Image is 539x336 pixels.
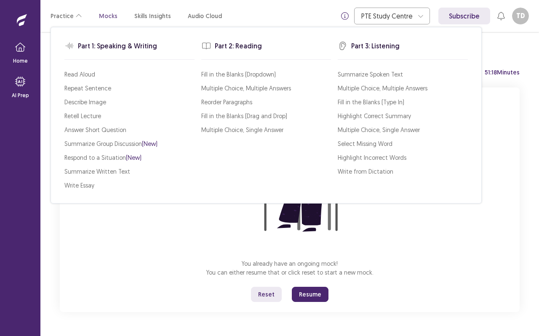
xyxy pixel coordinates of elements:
[13,57,28,65] p: Home
[64,153,141,162] a: Respond to a Situation(New)
[188,12,222,21] a: Audio Cloud
[64,70,95,79] a: Read Aloud
[201,98,252,106] a: Reorder Paragraphs
[338,125,420,134] a: Multiple Choice, Single Answer
[201,70,276,79] a: Fill in the Blanks (Dropdown)
[64,111,101,120] a: Retell Lecture
[338,111,411,120] a: Highlight Correct Summary
[64,139,157,148] a: Summarize Group Discussion(New)
[99,12,117,21] a: Mocks
[351,41,400,51] p: Part 3: Listening
[64,84,111,93] a: Repeat Sentence
[64,125,126,134] a: Answer Short Question
[134,12,171,21] a: Skills Insights
[201,111,287,120] a: Fill in the Blanks (Drag and Drop)
[337,8,352,24] button: info
[64,181,94,190] a: Write Essay
[338,84,427,93] a: Multiple Choice, Multiple Answers
[438,8,490,24] a: Subscribe
[64,153,141,162] p: Respond to a Situation
[78,41,157,51] p: Part 1: Speaking & Writing
[142,140,157,147] span: (New)
[64,167,130,176] a: Summarize Written Text
[338,139,392,148] a: Select Missing Word
[201,84,291,93] a: Multiple Choice, Multiple Answers
[338,153,406,162] a: Highlight Incorrect Words
[12,92,29,99] p: AI Prep
[512,8,529,24] button: TD
[251,287,282,302] button: Reset
[485,68,520,77] p: 51:18 Minutes
[126,154,141,161] span: (New)
[361,8,414,24] div: PTE Study Centre
[64,98,106,106] a: Describe Image
[51,8,82,24] button: Practice
[338,70,403,79] a: Summarize Spoken Text
[338,98,404,106] a: Fill in the Blanks (Type In)
[64,139,157,148] p: Summarize Group Discussion
[201,125,283,134] a: Multiple Choice, Single Answer
[292,287,328,302] button: Resume
[206,259,374,277] p: You already have an ongoing mock! You can either resume that or click reset to start a new mock.
[338,167,393,176] a: Write from Dictation
[215,41,262,51] p: Part 2: Reading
